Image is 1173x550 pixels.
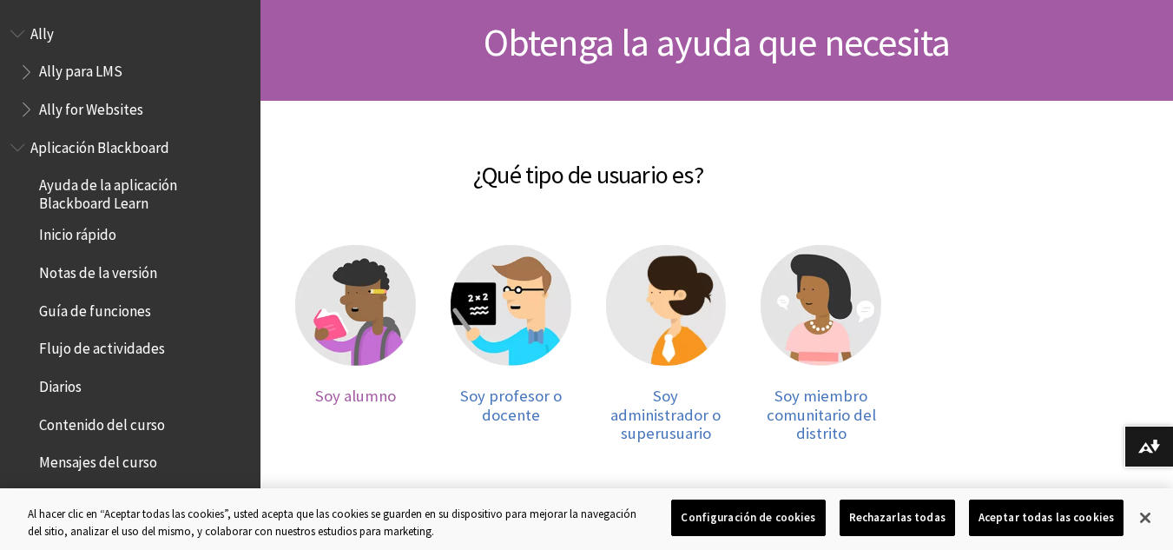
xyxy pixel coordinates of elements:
[28,506,645,540] div: Al hacer clic en “Aceptar todas las cookies”, usted acepta que las cookies se guarden en su dispo...
[1126,499,1164,537] button: Cerrar
[606,245,727,366] img: Administrador
[840,500,955,536] button: Rechazarlas todas
[451,245,571,443] a: Profesor Soy profesor o docente
[39,171,248,212] span: Ayuda de la aplicación Blackboard Learn
[39,372,82,395] span: Diarios
[30,19,54,43] span: Ally
[295,245,416,443] a: Alumno Soy alumno
[39,335,165,358] span: Flujo de actividades
[610,386,721,443] span: Soy administrador o superusuario
[39,448,157,472] span: Mensajes del curso
[671,500,825,536] button: Configuración de cookies
[767,386,876,443] span: Soy miembro comunitario del distrito
[969,500,1124,536] button: Aceptar todas las cookies
[39,221,116,244] span: Inicio rápido
[39,410,165,434] span: Contenido del curso
[295,245,416,366] img: Alumno
[315,386,396,406] span: Soy alumno
[39,296,151,320] span: Guía de funciones
[484,18,951,66] span: Obtenga la ayuda que necesita
[761,245,881,443] a: Miembro comunitario Soy miembro comunitario del distrito
[39,95,143,118] span: Ally for Websites
[39,57,122,81] span: Ally para LMS
[39,258,157,282] span: Notas de la versión
[30,133,169,156] span: Aplicación Blackboard
[451,245,571,366] img: Profesor
[606,245,727,443] a: Administrador Soy administrador o superusuario
[10,19,250,124] nav: Book outline for Anthology Ally Help
[460,386,562,425] span: Soy profesor o docente
[278,136,899,193] h2: ¿Qué tipo de usuario es?
[761,245,881,366] img: Miembro comunitario
[39,486,183,509] span: Contenido sin conexión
